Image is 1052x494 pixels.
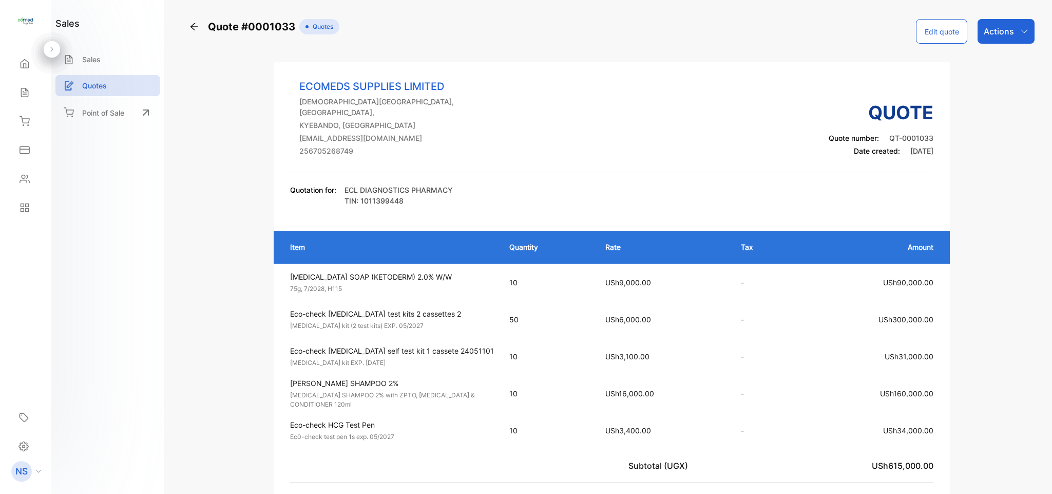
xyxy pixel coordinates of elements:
p: Point of Sale [82,107,124,118]
p: [MEDICAL_DATA] kit (2 test kits) EXP. 05/2027 [290,321,499,331]
p: Eco-check [MEDICAL_DATA] self test kit 1 cassete 24051101 [290,345,499,356]
p: Subtotal (UGX) [628,460,692,472]
span: USh3,400.00 [605,426,651,435]
span: [DATE] [910,147,933,155]
p: 10 [509,277,585,288]
p: - [741,425,785,436]
a: Point of Sale [55,101,160,124]
p: 10 [509,425,585,436]
span: USh615,000.00 [872,461,933,471]
p: KYEBANDO, [GEOGRAPHIC_DATA] [299,120,496,131]
p: - [741,277,785,288]
span: USh160,000.00 [880,389,933,398]
span: QT-0001033 [889,134,933,142]
iframe: LiveChat chat widget [1009,451,1052,494]
p: - [741,351,785,362]
p: Rate [605,242,720,252]
p: 256705268749 [299,145,496,156]
a: Quotes [55,75,160,96]
button: Actions [978,19,1035,44]
p: [DEMOGRAPHIC_DATA][GEOGRAPHIC_DATA], [GEOGRAPHIC_DATA], [299,96,496,118]
p: Quotes [82,80,107,91]
p: Eco-check HCG Test Pen [290,419,499,430]
p: 10 [509,351,585,362]
span: Quote #0001033 [208,19,299,34]
p: [MEDICAL_DATA] kit EXP. [DATE] [290,358,499,368]
p: ECL DIAGNOSTICS PHARMACY TIN: 1011399448 [345,185,463,206]
span: USh31,000.00 [885,352,933,361]
span: USh34,000.00 [883,426,933,435]
h3: Quote [829,99,933,126]
span: USh3,100.00 [605,352,649,361]
span: USh9,000.00 [605,278,651,287]
p: Quantity [509,242,585,252]
p: Item [290,242,489,252]
p: Amount [805,242,934,252]
span: USh16,000.00 [605,389,654,398]
p: [EMAIL_ADDRESS][DOMAIN_NAME] [299,133,496,143]
p: [MEDICAL_DATA] SHAMPOO 2% with ZPTO, [MEDICAL_DATA] & CONDITIONER 120ml [290,391,499,409]
p: 50 [509,314,585,325]
p: [PERSON_NAME] SHAMPOO 2% [290,378,499,389]
p: - [741,388,785,399]
p: Eco-check [MEDICAL_DATA] test kits 2 cassettes 2 [290,308,499,319]
img: logo [18,13,33,29]
p: NS [15,465,28,478]
h1: sales [55,16,80,30]
p: Date created: [829,145,933,156]
p: Tax [741,242,785,252]
p: 10 [509,388,585,399]
span: USh300,000.00 [878,315,933,324]
a: Sales [55,49,160,70]
button: Edit quote [916,19,967,44]
p: - [741,314,785,325]
span: Quotes [309,22,333,31]
p: Sales [82,54,101,65]
span: USh6,000.00 [605,315,651,324]
span: USh90,000.00 [883,278,933,287]
p: ECOMEDS SUPPLIES LIMITED [299,79,496,94]
p: Quotation for: [290,185,336,195]
p: Ec0-check test pen 1s exp. 05/2027 [290,432,499,442]
p: Actions [984,25,1014,38]
p: Quote number: [829,133,933,143]
p: [MEDICAL_DATA] SOAP (KETODERM) 2.0% W/W [290,271,499,282]
p: 75g, 7/2028, H115 [290,284,499,294]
